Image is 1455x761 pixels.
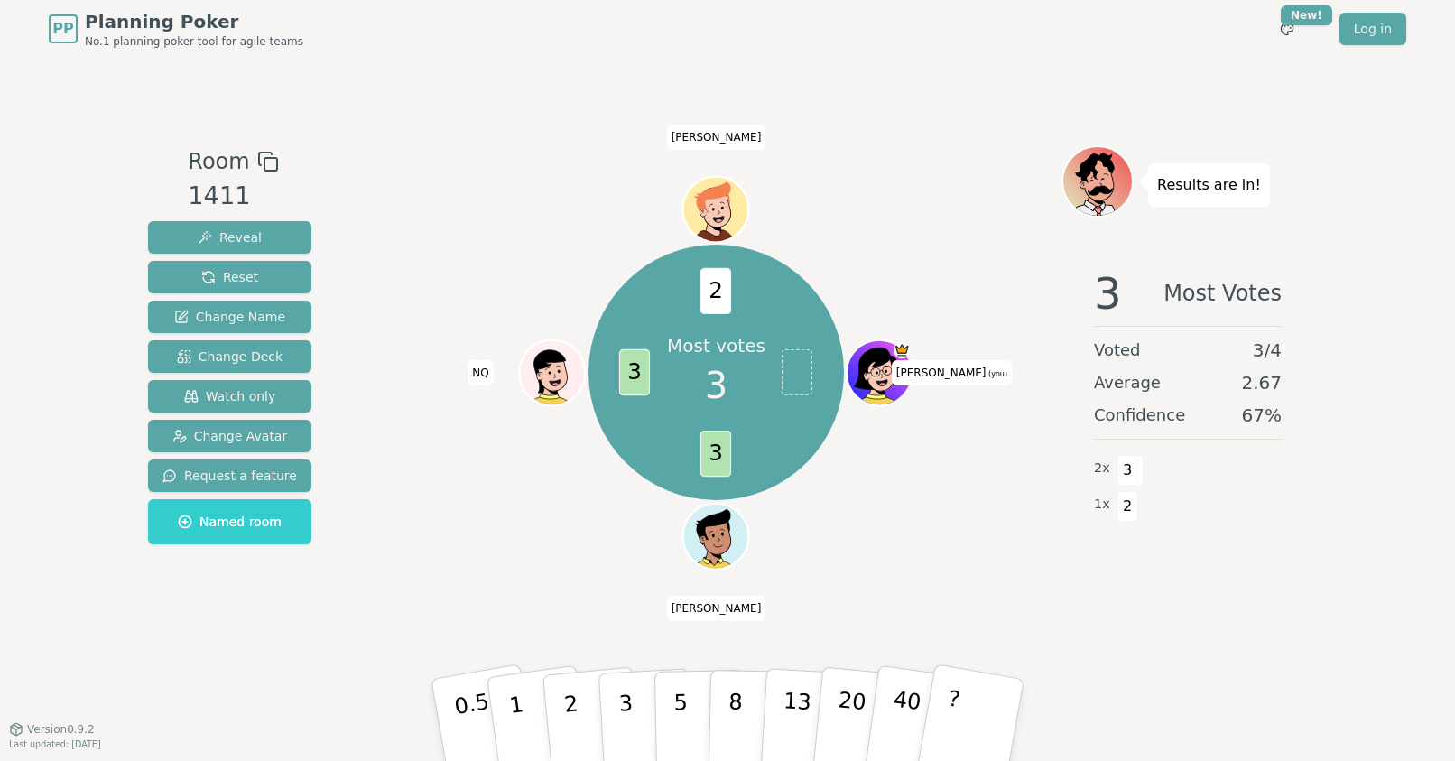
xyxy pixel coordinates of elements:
[85,9,303,34] span: Planning Poker
[201,268,258,286] span: Reset
[85,34,303,49] span: No.1 planning poker tool for agile teams
[1094,495,1110,515] span: 1 x
[177,348,283,366] span: Change Deck
[148,261,311,293] button: Reset
[174,308,285,326] span: Change Name
[700,268,731,314] span: 2
[1281,5,1332,25] div: New!
[619,349,650,395] span: 3
[198,228,262,246] span: Reveal
[188,145,249,178] span: Room
[1094,403,1185,428] span: Confidence
[52,18,73,40] span: PP
[172,427,288,445] span: Change Avatar
[1117,455,1138,486] span: 3
[667,596,766,621] span: Click to change your name
[9,739,101,749] span: Last updated: [DATE]
[148,380,311,413] button: Watch only
[27,722,95,737] span: Version 0.9.2
[188,178,278,215] div: 1411
[468,360,493,385] span: Click to change your name
[705,358,727,413] span: 3
[1157,172,1261,198] p: Results are in!
[1094,370,1161,395] span: Average
[148,221,311,254] button: Reveal
[667,333,765,358] p: Most votes
[1339,13,1406,45] a: Log in
[9,722,95,737] button: Version0.9.2
[700,431,731,477] span: 3
[1094,459,1110,478] span: 2 x
[49,9,303,49] a: PPPlanning PokerNo.1 planning poker tool for agile teams
[148,420,311,452] button: Change Avatar
[148,459,311,492] button: Request a feature
[184,387,276,405] span: Watch only
[894,342,911,358] span: Heidi is the host
[1117,491,1138,522] span: 2
[1163,272,1282,315] span: Most Votes
[148,301,311,333] button: Change Name
[987,370,1008,378] span: (you)
[892,360,1012,385] span: Click to change your name
[848,342,910,404] button: Click to change your avatar
[1242,403,1282,428] span: 67 %
[1094,272,1122,315] span: 3
[1094,338,1141,363] span: Voted
[178,513,282,531] span: Named room
[1241,370,1282,395] span: 2.67
[1271,13,1303,45] button: New!
[667,125,766,150] span: Click to change your name
[1253,338,1282,363] span: 3 / 4
[162,467,297,485] span: Request a feature
[148,340,311,373] button: Change Deck
[148,499,311,544] button: Named room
